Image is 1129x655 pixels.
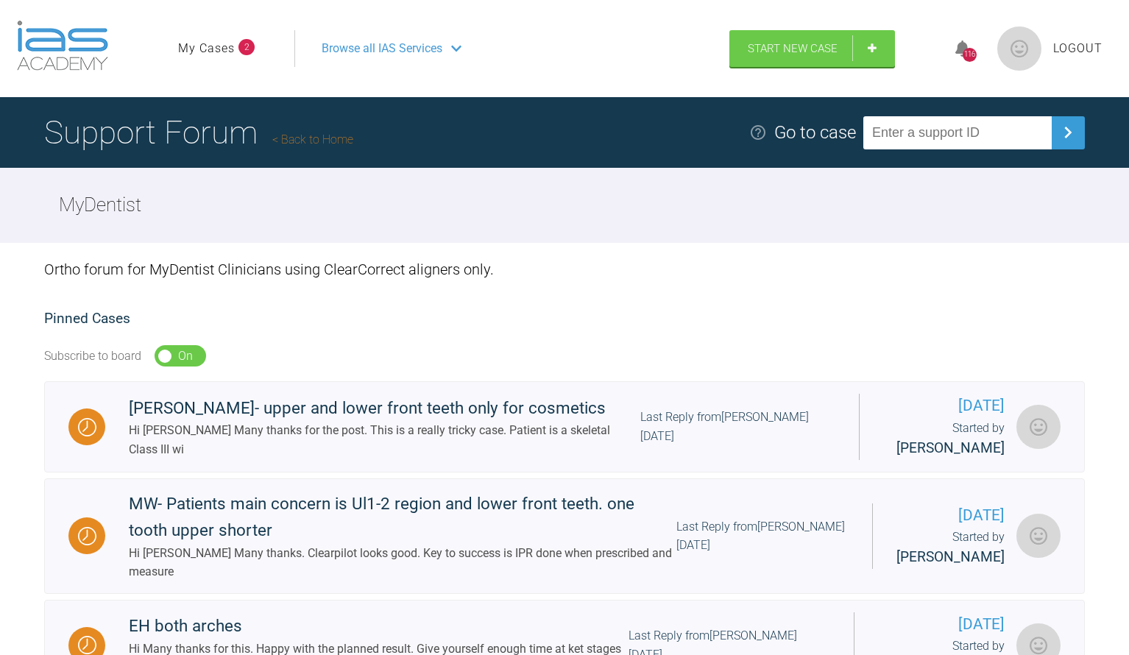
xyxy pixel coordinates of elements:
img: Waiting [78,636,96,654]
div: Last Reply from [PERSON_NAME] [DATE] [640,408,835,445]
img: Clare Davison [1016,514,1061,558]
h2: MyDentist [59,190,141,221]
img: chevronRight.28bd32b0.svg [1056,121,1080,144]
a: WaitingMW- Patients main concern is Ul1-2 region and lower front teeth. one tooth upper shorterHi... [44,478,1085,594]
div: Started by [896,528,1005,569]
img: logo-light.3e3ef733.png [17,21,108,71]
a: Logout [1053,39,1103,58]
a: Back to Home [272,132,353,146]
div: Go to case [774,118,856,146]
div: Hi [PERSON_NAME] Many thanks. Clearpilot looks good. Key to success is IPR done when prescribed a... [129,544,676,581]
input: Enter a support ID [863,116,1052,149]
div: Subscribe to board [44,347,141,366]
a: Start New Case [729,30,895,67]
div: MW- Patients main concern is Ul1-2 region and lower front teeth. one tooth upper shorter [129,491,676,544]
span: Start New Case [748,42,838,55]
span: [PERSON_NAME] [896,439,1005,456]
div: Ortho forum for MyDentist Clinicians using ClearCorrect aligners only. [44,243,1085,296]
h2: Pinned Cases [44,308,1085,330]
img: Clare Davison [1016,405,1061,449]
img: Waiting [78,418,96,436]
div: On [178,347,193,366]
div: Hi [PERSON_NAME] Many thanks for the post. This is a really tricky case. Patient is a skeletal Cl... [129,421,640,458]
h1: Support Forum [44,107,353,158]
img: profile.png [997,26,1041,71]
span: [DATE] [883,394,1005,418]
div: EH both arches [129,613,629,640]
img: help.e70b9f3d.svg [749,124,767,141]
span: 2 [238,39,255,55]
div: 116 [963,48,977,62]
span: [PERSON_NAME] [896,548,1005,565]
a: Waiting[PERSON_NAME]- upper and lower front teeth only for cosmeticsHi [PERSON_NAME] Many thanks ... [44,381,1085,472]
div: Started by [883,419,1005,460]
span: Browse all IAS Services [322,39,442,58]
span: [DATE] [896,503,1005,528]
img: Waiting [78,527,96,545]
div: [PERSON_NAME]- upper and lower front teeth only for cosmetics [129,395,640,422]
span: [DATE] [878,612,1005,637]
a: My Cases [178,39,235,58]
div: Last Reply from [PERSON_NAME] [DATE] [676,517,849,555]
